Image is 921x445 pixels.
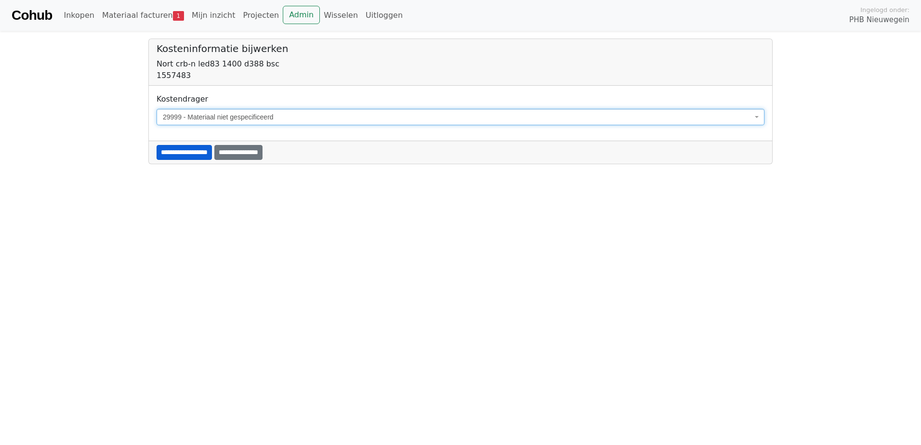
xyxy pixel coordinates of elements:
[157,58,764,70] div: Nort crb-n led83 1400 d388 bsc
[173,11,184,21] span: 1
[188,6,239,25] a: Mijn inzicht
[98,6,188,25] a: Materiaal facturen1
[860,5,909,14] span: Ingelogd onder:
[157,43,764,54] h5: Kosteninformatie bijwerken
[60,6,98,25] a: Inkopen
[239,6,283,25] a: Projecten
[362,6,407,25] a: Uitloggen
[157,93,208,105] label: Kostendrager
[157,70,764,81] div: 1557483
[320,6,362,25] a: Wisselen
[283,6,320,24] a: Admin
[157,109,764,125] span: 29999 - Materiaal niet gespecificeerd
[849,14,909,26] span: PHB Nieuwegein
[163,112,752,122] span: 29999 - Materiaal niet gespecificeerd
[12,4,52,27] a: Cohub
